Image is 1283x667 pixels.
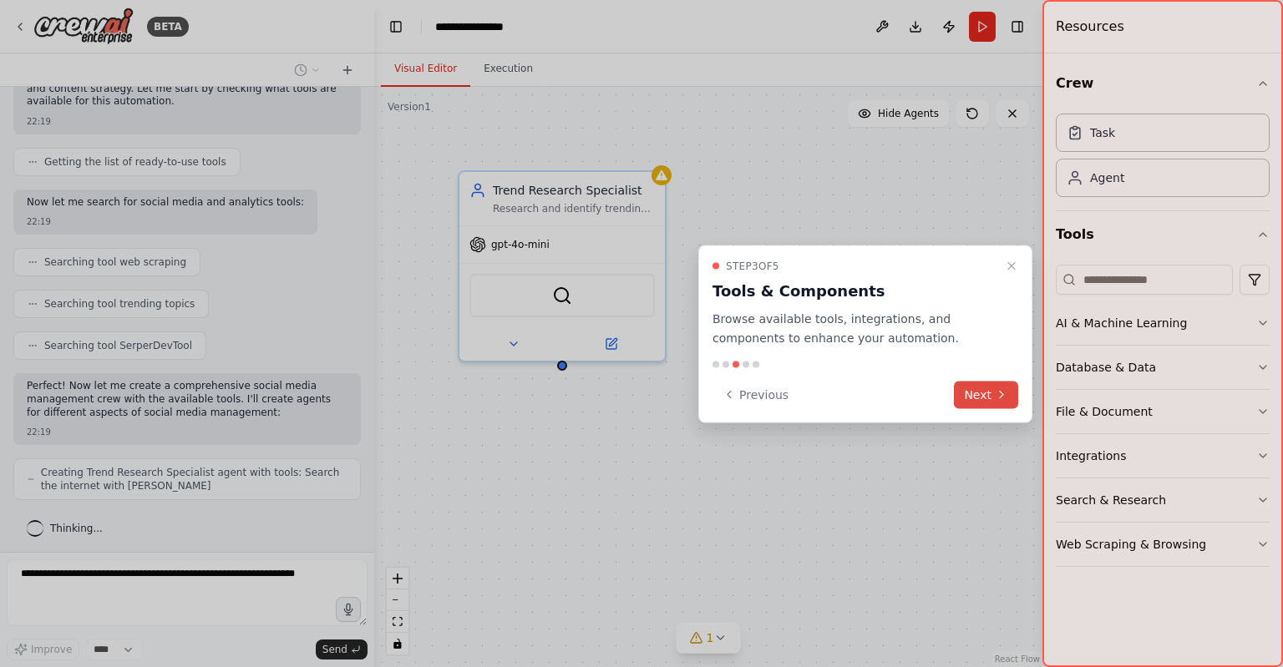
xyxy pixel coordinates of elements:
[384,15,408,38] button: Hide left sidebar
[726,260,779,273] span: Step 3 of 5
[712,381,799,408] button: Previous
[712,310,998,348] p: Browse available tools, integrations, and components to enhance your automation.
[712,280,998,303] h3: Tools & Components
[1002,256,1022,276] button: Close walkthrough
[954,381,1018,408] button: Next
